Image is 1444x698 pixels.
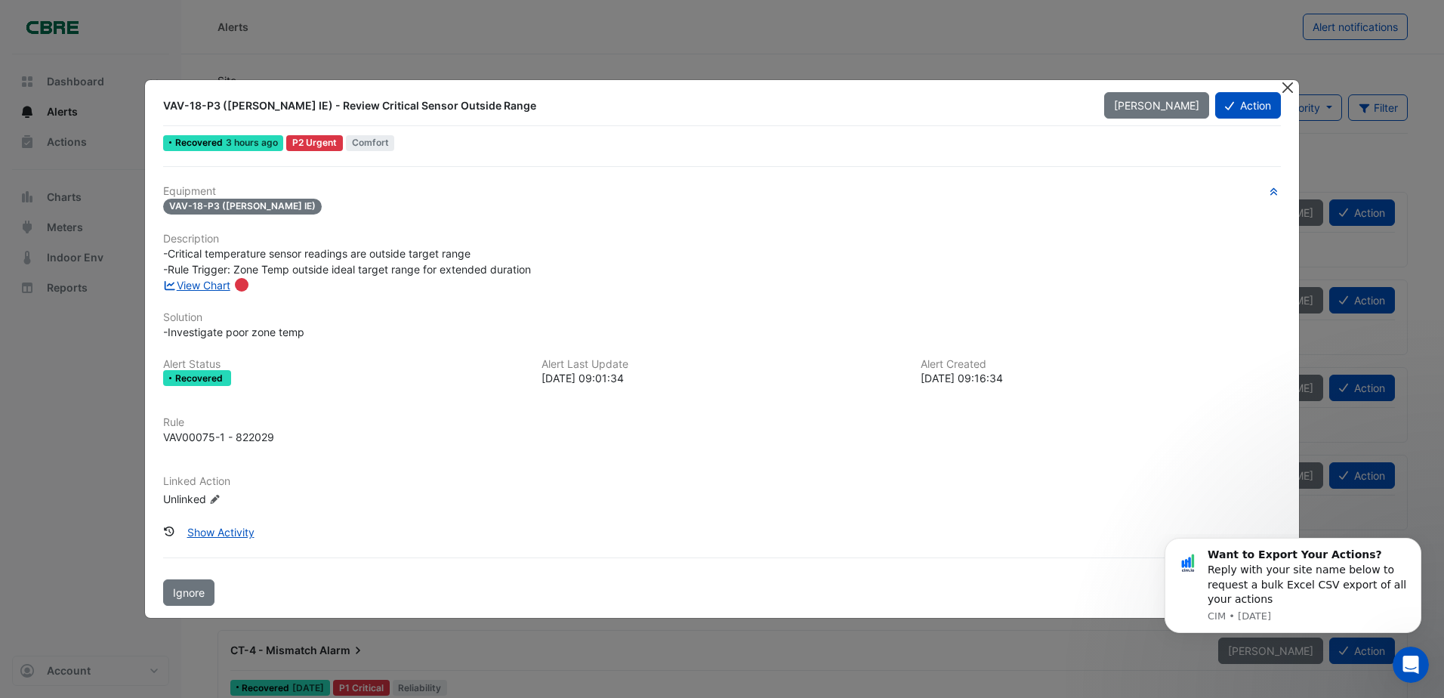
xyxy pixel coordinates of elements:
[209,494,221,505] fa-icon: Edit Linked Action
[921,358,1281,371] h6: Alert Created
[346,135,395,151] span: Comfort
[163,491,344,507] div: Unlinked
[163,279,230,292] a: View Chart
[163,326,304,338] span: -Investigate poor zone temp
[163,233,1281,246] h6: Description
[163,579,214,606] button: Ignore
[1114,99,1199,112] span: [PERSON_NAME]
[173,586,205,599] span: Ignore
[163,98,1085,113] div: VAV-18-P3 ([PERSON_NAME] IE) - Review Critical Sensor Outside Range
[1280,80,1296,96] button: Close
[163,185,1281,198] h6: Equipment
[286,135,343,151] div: P2 Urgent
[541,370,902,386] div: [DATE] 09:01:34
[921,370,1281,386] div: [DATE] 09:16:34
[163,311,1281,324] h6: Solution
[175,138,226,147] span: Recovered
[163,358,523,371] h6: Alert Status
[1215,92,1281,119] button: Action
[226,137,278,148] span: Tue 07-Oct-2025 09:01 AEDT
[1142,534,1444,690] iframe: Intercom notifications message
[235,278,248,292] div: Tooltip anchor
[163,247,531,276] span: -Critical temperature sensor readings are outside target range -Rule Trigger: Zone Temp outside i...
[1393,647,1429,683] iframe: Intercom live chat
[1104,92,1209,119] button: [PERSON_NAME]
[163,416,1281,429] h6: Rule
[163,475,1281,488] h6: Linked Action
[177,519,264,545] button: Show Activity
[175,374,226,383] span: Recovered
[163,199,322,215] span: VAV-18-P3 ([PERSON_NAME] IE)
[163,429,274,445] div: VAV00075-1 - 822029
[541,358,902,371] h6: Alert Last Update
